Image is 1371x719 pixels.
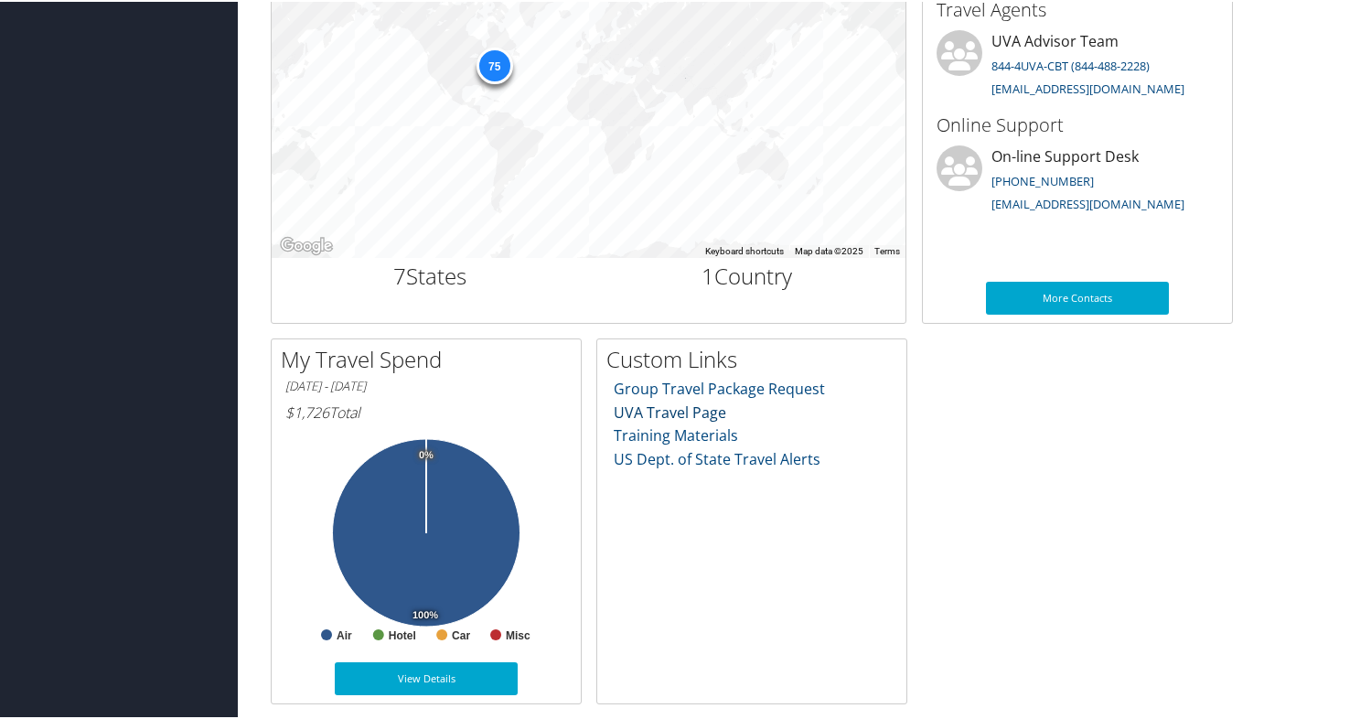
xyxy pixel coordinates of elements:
li: UVA Advisor Team [927,28,1227,103]
h2: Custom Links [606,342,906,373]
span: $1,726 [285,401,329,421]
h3: Online Support [937,111,1218,136]
a: Group Travel Package Request [614,377,825,397]
text: Misc [506,628,530,640]
button: Keyboard shortcuts [705,243,784,256]
a: Terms (opens in new tab) [874,244,900,254]
h2: My Travel Spend [281,342,581,373]
h6: [DATE] - [DATE] [285,376,567,393]
a: [EMAIL_ADDRESS][DOMAIN_NAME] [991,194,1184,210]
a: [PHONE_NUMBER] [991,171,1094,188]
tspan: 0% [419,448,434,459]
li: On-line Support Desk [927,144,1227,219]
span: 7 [393,259,406,289]
a: More Contacts [986,280,1169,313]
a: Open this area in Google Maps (opens a new window) [276,232,337,256]
text: Car [452,628,470,640]
a: Training Materials [614,424,738,444]
span: 1 [702,259,714,289]
a: 844-4UVA-CBT (844-488-2228) [991,56,1150,72]
h2: States [285,259,575,290]
h2: Country [603,259,893,290]
a: UVA Travel Page [614,401,726,421]
tspan: 100% [412,608,438,619]
h6: Total [285,401,567,421]
text: Air [337,628,352,640]
img: Google [276,232,337,256]
span: Map data ©2025 [795,244,863,254]
a: US Dept. of State Travel Alerts [614,447,820,467]
a: [EMAIL_ADDRESS][DOMAIN_NAME] [991,79,1184,95]
a: View Details [335,660,518,693]
text: Hotel [389,628,416,640]
div: 75 [476,46,512,82]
